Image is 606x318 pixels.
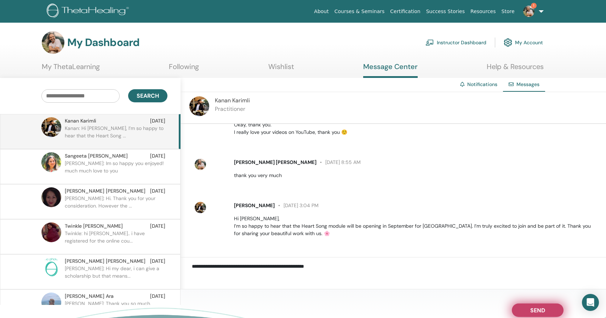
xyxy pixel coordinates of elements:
[41,152,61,172] img: default.jpg
[468,5,499,18] a: Resources
[41,293,61,312] img: default.jpg
[530,307,545,312] span: Send
[234,159,316,165] span: [PERSON_NAME] [PERSON_NAME]
[67,36,139,49] h3: My Dashboard
[150,152,165,160] span: [DATE]
[467,81,497,87] a: Notifications
[215,97,250,104] span: Kanan Karimli
[65,195,167,216] p: [PERSON_NAME]: Hi. Thank you for your consideration. However the ...
[41,257,61,277] img: no-photo.png
[531,3,537,8] span: 1
[47,4,131,19] img: logo.png
[42,62,100,76] a: My ThetaLearning
[65,187,145,195] span: [PERSON_NAME] [PERSON_NAME]
[137,92,159,100] span: Search
[150,293,165,300] span: [DATE]
[516,81,539,87] span: Messages
[128,89,167,102] button: Search
[512,303,564,317] button: Send
[150,117,165,125] span: [DATE]
[268,62,294,76] a: Wishlist
[582,294,599,311] div: Open Intercom Messenger
[215,105,250,113] p: Practitioner
[387,5,423,18] a: Certification
[195,159,206,170] img: default.jpg
[316,159,361,165] span: [DATE] 8:55 AM
[65,257,145,265] span: [PERSON_NAME] [PERSON_NAME]
[41,222,61,242] img: default.jpg
[423,5,468,18] a: Success Stories
[41,187,61,207] img: default.jpg
[42,31,64,54] img: default.jpg
[234,172,598,179] p: thank you very much
[499,5,518,18] a: Store
[363,62,418,78] a: Message Center
[65,160,167,181] p: [PERSON_NAME]: Im so happy you enjoyed! much much love to you
[487,62,544,76] a: Help & Resources
[65,152,128,160] span: Sangeeta [PERSON_NAME]
[332,5,388,18] a: Courses & Seminars
[195,202,206,213] img: default.jpg
[234,121,598,136] p: Okay, thank you. I really love your videos on YouTube, thank you ☺️
[189,96,209,116] img: default.jpg
[150,257,165,265] span: [DATE]
[523,6,534,17] img: default.jpg
[150,222,165,230] span: [DATE]
[234,215,598,237] p: Hi [PERSON_NAME], I’m so happy to hear that the Heart Song module will be opening in September fo...
[41,117,61,137] img: default.jpg
[275,202,319,209] span: [DATE] 3:04 PM
[65,265,167,286] p: [PERSON_NAME]: Hi my dear, i can give a scholarship but that means...
[169,62,199,76] a: Following
[425,39,434,46] img: chalkboard-teacher.svg
[65,117,96,125] span: Kanan Karimli
[65,230,167,251] p: Twinkle: hi [PERSON_NAME].. i have registered for the online cou...
[150,187,165,195] span: [DATE]
[311,5,331,18] a: About
[65,222,123,230] span: Twinkle [PERSON_NAME]
[504,36,512,49] img: cog.svg
[425,35,486,50] a: Instructor Dashboard
[504,35,543,50] a: My Account
[65,293,114,300] span: [PERSON_NAME] Ara
[65,125,167,146] p: Kanan: Hi [PERSON_NAME], I’m so happy to hear that the Heart Song ...
[234,202,275,209] span: [PERSON_NAME]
